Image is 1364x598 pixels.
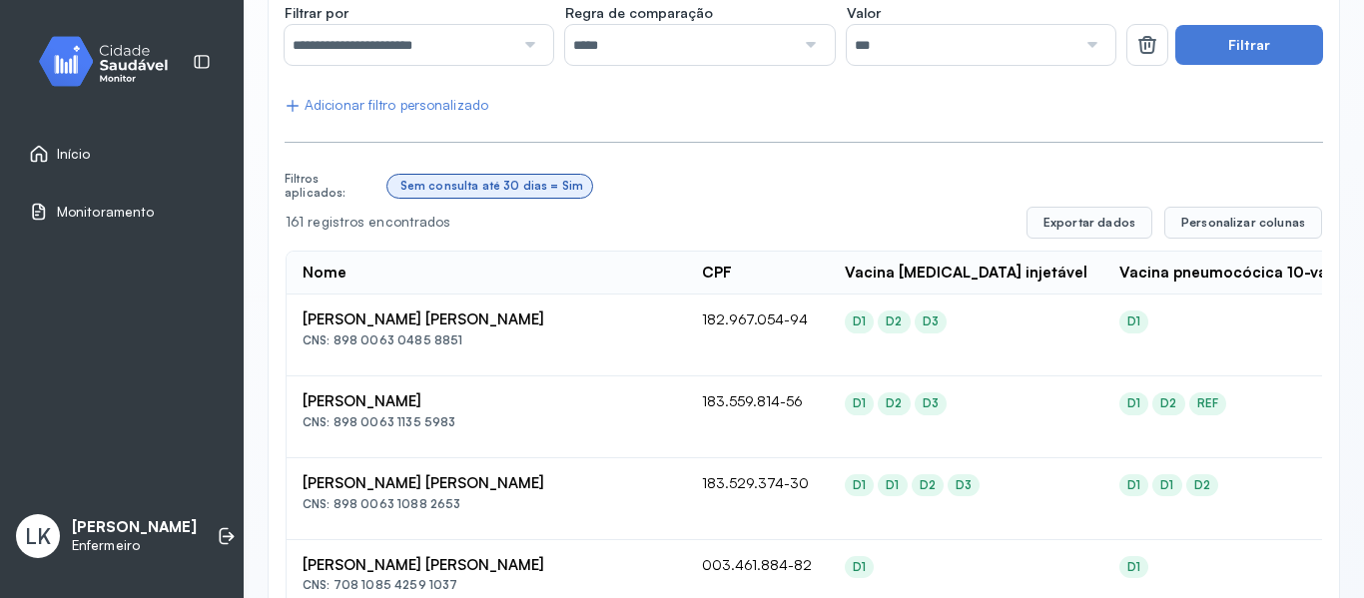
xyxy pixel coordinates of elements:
[21,32,201,91] img: monitor.svg
[303,310,670,329] div: [PERSON_NAME] [PERSON_NAME]
[57,204,154,221] span: Monitoramento
[923,314,939,328] div: D3
[25,523,51,549] span: LK
[845,264,1087,283] div: Vacina [MEDICAL_DATA] injetável
[686,295,829,376] td: 182.967.054-94
[853,314,866,328] div: D1
[303,333,670,347] div: CNS: 898 0063 0485 8851
[303,578,670,592] div: CNS: 708 1085 4259 1037
[57,146,91,163] span: Início
[1127,478,1140,492] div: D1
[847,4,881,22] span: Valor
[1160,478,1173,492] div: D1
[286,214,1011,231] div: 161 registros encontrados
[400,179,584,193] div: Sem consulta até 30 dias = Sim
[29,144,215,164] a: Início
[686,458,829,540] td: 183.529.374-30
[29,202,215,222] a: Monitoramento
[1181,215,1305,231] span: Personalizar colunas
[303,392,670,411] div: [PERSON_NAME]
[1119,264,1364,283] div: Vacina pneumocócica 10-valente
[886,396,902,410] div: D2
[285,4,348,22] span: Filtrar por
[1164,207,1322,239] button: Personalizar colunas
[72,518,197,537] p: [PERSON_NAME]
[1127,314,1140,328] div: D1
[920,478,936,492] div: D2
[853,478,866,492] div: D1
[886,314,902,328] div: D2
[1127,396,1140,410] div: D1
[853,396,866,410] div: D1
[956,478,972,492] div: D3
[285,172,379,201] div: Filtros aplicados:
[285,97,488,114] div: Adicionar filtro personalizado
[702,264,732,283] div: CPF
[72,537,197,554] p: Enfermeiro
[923,396,939,410] div: D3
[303,474,670,493] div: [PERSON_NAME] [PERSON_NAME]
[303,415,670,429] div: CNS: 898 0063 1135 5983
[303,556,670,575] div: [PERSON_NAME] [PERSON_NAME]
[1160,396,1176,410] div: D2
[1127,560,1140,574] div: D1
[1197,396,1218,410] div: REF
[853,560,866,574] div: D1
[1026,207,1152,239] button: Exportar dados
[1194,478,1210,492] div: D2
[565,4,713,22] span: Regra de comparação
[886,478,899,492] div: D1
[1175,25,1323,65] button: Filtrar
[686,376,829,458] td: 183.559.814-56
[303,497,670,511] div: CNS: 898 0063 1088 2653
[303,264,346,283] div: Nome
